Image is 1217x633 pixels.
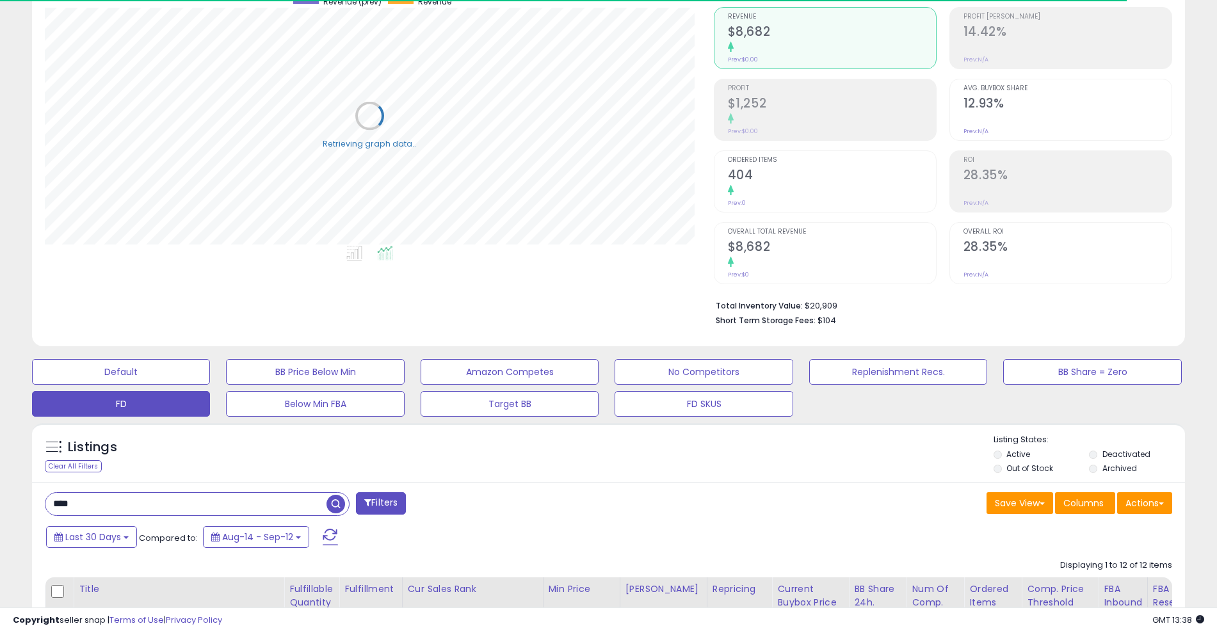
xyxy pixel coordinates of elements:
b: Total Inventory Value: [716,300,803,311]
div: Ordered Items [969,582,1016,609]
button: Save View [987,492,1053,514]
div: Num of Comp. [912,582,958,609]
b: Short Term Storage Fees: [716,315,816,326]
div: seller snap | | [13,614,222,627]
button: BB Price Below Min [226,359,404,385]
div: Title [79,582,278,596]
div: [PERSON_NAME] [625,582,702,596]
button: Columns [1055,492,1115,514]
h2: 28.35% [963,239,1172,257]
h2: 14.42% [963,24,1172,42]
small: Prev: N/A [963,127,988,135]
small: Prev: N/A [963,199,988,207]
strong: Copyright [13,614,60,626]
span: Profit [728,85,936,92]
span: ROI [963,157,1172,164]
button: FD [32,391,210,417]
span: $104 [818,314,836,326]
h5: Listings [68,438,117,456]
a: Privacy Policy [166,614,222,626]
h2: $1,252 [728,96,936,113]
label: Out of Stock [1006,463,1053,474]
span: Profit [PERSON_NAME] [963,13,1172,20]
li: $20,909 [716,297,1163,312]
span: Revenue [728,13,936,20]
h2: 28.35% [963,168,1172,185]
button: Last 30 Days [46,526,137,548]
span: Avg. Buybox Share [963,85,1172,92]
span: Compared to: [139,532,198,544]
div: Comp. Price Threshold [1027,582,1093,609]
small: Prev: N/A [963,56,988,63]
small: Prev: 0 [728,199,746,207]
span: 2025-10-13 13:38 GMT [1152,614,1204,626]
button: BB Share = Zero [1003,359,1181,385]
h2: $8,682 [728,24,936,42]
button: Actions [1117,492,1172,514]
button: FD SKUS [615,391,793,417]
a: Terms of Use [109,614,164,626]
button: Below Min FBA [226,391,404,417]
span: Overall ROI [963,228,1172,236]
div: Clear All Filters [45,460,102,472]
span: Ordered Items [728,157,936,164]
h2: $8,682 [728,239,936,257]
h2: 404 [728,168,936,185]
div: Displaying 1 to 12 of 12 items [1060,559,1172,572]
small: Prev: N/A [963,271,988,278]
div: FBA Reserved Qty [1153,582,1196,623]
small: Prev: $0.00 [728,127,758,135]
button: No Competitors [615,359,793,385]
div: Retrieving graph data.. [323,138,416,149]
h2: 12.93% [963,96,1172,113]
div: Repricing [713,582,767,596]
button: Filters [356,492,406,515]
small: Prev: $0 [728,271,749,278]
span: Aug-14 - Sep-12 [222,531,293,543]
button: Replenishment Recs. [809,359,987,385]
span: Last 30 Days [65,531,121,543]
span: Columns [1063,497,1104,509]
p: Listing States: [994,434,1185,446]
span: Overall Total Revenue [728,228,936,236]
button: Target BB [421,391,599,417]
label: Archived [1102,463,1137,474]
div: Current Buybox Price [777,582,843,609]
label: Deactivated [1102,449,1150,460]
div: Fulfillment [344,582,396,596]
div: Cur Sales Rank [408,582,538,596]
small: Prev: $0.00 [728,56,758,63]
div: BB Share 24h. [854,582,901,609]
div: Min Price [549,582,615,596]
div: FBA inbound Qty [1104,582,1142,623]
button: Amazon Competes [421,359,599,385]
label: Active [1006,449,1030,460]
button: Default [32,359,210,385]
button: Aug-14 - Sep-12 [203,526,309,548]
div: Fulfillable Quantity [289,582,334,609]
